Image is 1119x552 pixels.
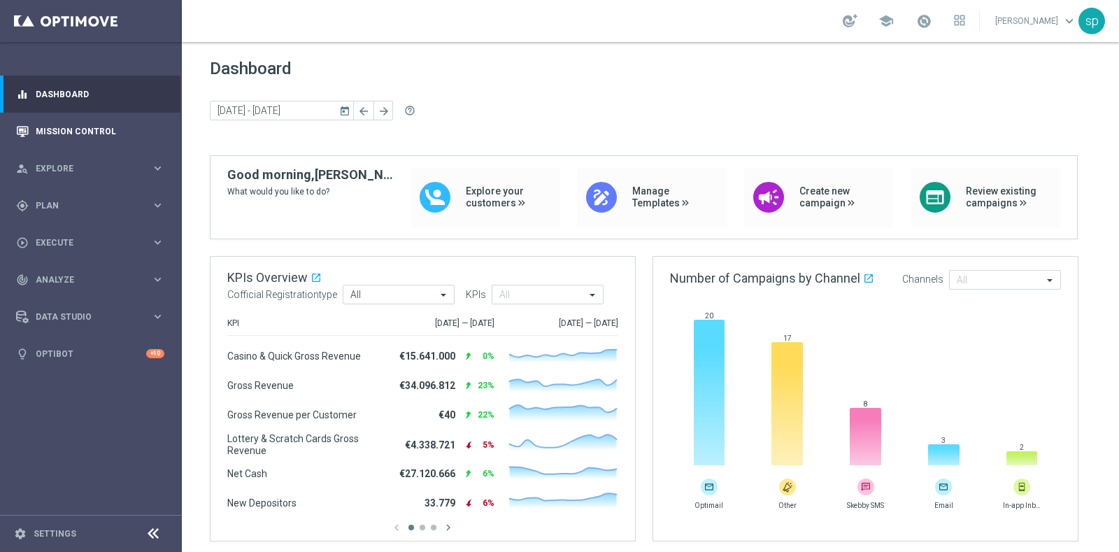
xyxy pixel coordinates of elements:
[151,310,164,323] i: keyboard_arrow_right
[36,113,164,150] a: Mission Control
[16,274,151,286] div: Analyze
[151,236,164,249] i: keyboard_arrow_right
[878,13,894,29] span: school
[15,89,165,100] button: equalizer Dashboard
[16,88,29,101] i: equalizer
[15,237,165,248] button: play_circle_outline Execute keyboard_arrow_right
[16,76,164,113] div: Dashboard
[1078,8,1105,34] div: sp
[16,199,151,212] div: Plan
[16,348,29,360] i: lightbulb
[146,349,164,358] div: +10
[16,311,151,323] div: Data Studio
[16,162,151,175] div: Explore
[15,348,165,360] button: lightbulb Optibot +10
[36,201,151,210] span: Plan
[14,528,27,540] i: settings
[16,199,29,212] i: gps_fixed
[15,200,165,211] button: gps_fixed Plan keyboard_arrow_right
[34,530,76,538] a: Settings
[16,274,29,286] i: track_changes
[16,236,151,249] div: Execute
[16,113,164,150] div: Mission Control
[36,313,151,321] span: Data Studio
[15,126,165,137] button: Mission Control
[36,76,164,113] a: Dashboard
[16,236,29,249] i: play_circle_outline
[994,10,1078,31] a: [PERSON_NAME]keyboard_arrow_down
[16,162,29,175] i: person_search
[36,239,151,247] span: Execute
[36,335,146,372] a: Optibot
[15,311,165,323] button: Data Studio keyboard_arrow_right
[151,199,164,212] i: keyboard_arrow_right
[15,163,165,174] button: person_search Explore keyboard_arrow_right
[1062,13,1077,29] span: keyboard_arrow_down
[16,335,164,372] div: Optibot
[15,274,165,285] button: track_changes Analyze keyboard_arrow_right
[36,164,151,173] span: Explore
[151,273,164,286] i: keyboard_arrow_right
[151,162,164,175] i: keyboard_arrow_right
[36,276,151,284] span: Analyze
